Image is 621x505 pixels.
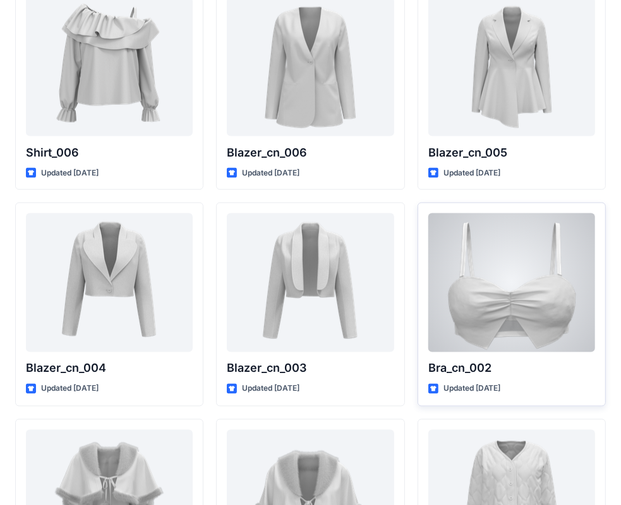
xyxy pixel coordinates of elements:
[428,360,595,377] p: Bra_cn_002
[227,213,394,352] a: Blazer_cn_003
[227,144,394,162] p: Blazer_cn_006
[41,383,99,396] p: Updated [DATE]
[428,144,595,162] p: Blazer_cn_005
[443,167,501,180] p: Updated [DATE]
[242,167,299,180] p: Updated [DATE]
[26,360,193,377] p: Blazer_cn_004
[443,383,501,396] p: Updated [DATE]
[26,144,193,162] p: Shirt_006
[242,383,299,396] p: Updated [DATE]
[428,213,595,352] a: Bra_cn_002
[41,167,99,180] p: Updated [DATE]
[26,213,193,352] a: Blazer_cn_004
[227,360,394,377] p: Blazer_cn_003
